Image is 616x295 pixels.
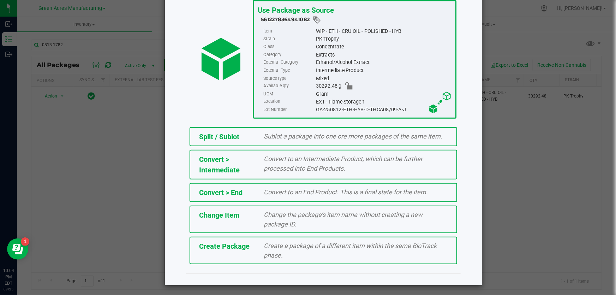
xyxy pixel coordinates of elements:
[263,82,314,90] label: Available qty
[264,242,437,259] span: Create a package of a different item within the same BioTrack phase.
[199,188,243,197] span: Convert > End
[199,242,250,250] span: Create Package
[316,82,342,90] span: 30292.48 g
[316,43,452,51] div: Concentrate
[199,211,239,219] span: Change Item
[263,43,314,51] label: Class
[316,106,452,113] div: GA-250812-ETH-HYB-D-THCA08/09-A-J
[263,27,314,35] label: Item
[316,66,452,74] div: Intermediate Product
[263,90,314,98] label: UOM
[316,98,452,106] div: EXT - Flame Storage 1
[316,35,452,43] div: PK Trophy
[263,59,314,66] label: External Category
[316,75,452,82] div: Mixed
[316,27,452,35] div: WIP - ETH - CRU OIL - POLISHED - HYB
[261,16,452,24] div: 5612278364941082
[264,132,443,140] span: Sublot a package into one ore more packages of the same item.
[263,51,314,59] label: Category
[7,238,28,260] iframe: Resource center
[316,51,452,59] div: Extracts
[258,6,334,14] span: Use Package as Source
[263,75,314,82] label: Source type
[316,59,452,66] div: Ethanol/Alcohol Extract
[263,98,314,106] label: Location
[263,106,314,113] label: Lot Number
[264,211,423,228] span: Change the package’s item name without creating a new package ID.
[264,155,423,172] span: Convert to an Intermediate Product, which can be further processed into End Products.
[263,35,314,43] label: Strain
[263,66,314,74] label: External Type
[21,237,29,246] iframe: Resource center unread badge
[264,188,428,196] span: Convert to an End Product. This is a final state for the item.
[199,132,239,141] span: Split / Sublot
[316,90,452,98] div: Gram
[199,155,240,174] span: Convert > Intermediate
